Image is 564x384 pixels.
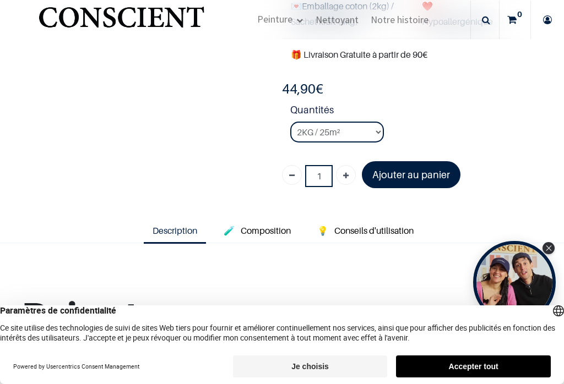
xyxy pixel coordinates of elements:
[224,225,235,236] span: 🧪
[282,81,323,97] b: €
[334,225,414,236] span: Conseils d'utilisation
[9,9,42,42] button: Open chat widget
[514,9,525,20] sup: 0
[316,13,359,26] span: Nettoyant
[153,225,197,236] span: Description
[317,225,328,236] span: 💡
[372,169,450,180] font: Ajouter au panier
[473,241,556,323] div: Open Tolstoy widget
[36,1,207,39] a: Logo of Conscient
[36,1,207,44] img: Conscient
[473,241,556,323] div: Open Tolstoy
[290,102,511,122] strong: Quantités
[241,225,291,236] span: Composition
[282,81,316,97] span: 44,90
[371,13,429,26] span: Notre histoire
[500,1,530,39] a: 0
[257,13,292,25] span: Peinture
[543,242,555,254] div: Close Tolstoy widget
[291,49,427,60] font: 🎁 Livraison Gratuite à partir de 90€
[473,241,556,323] div: Tolstoy bubble widget
[362,161,460,188] a: Ajouter au panier
[36,1,207,44] span: Logo of Conscient
[336,165,356,185] a: Ajouter
[282,165,302,185] a: Supprimer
